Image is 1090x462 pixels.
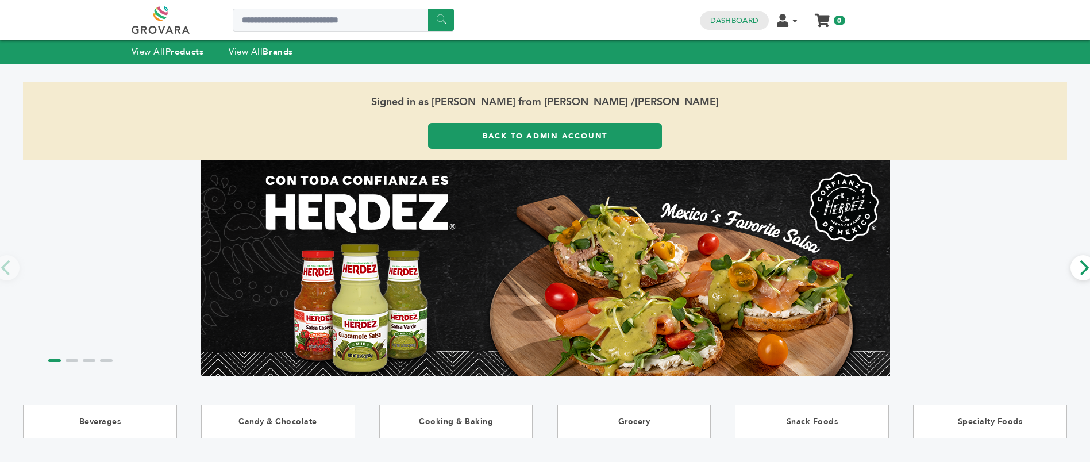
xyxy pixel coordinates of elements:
strong: Brands [263,46,292,57]
li: Page dot 3 [83,359,95,362]
a: My Cart [815,10,829,22]
span: 0 [834,16,845,25]
a: Specialty Foods [913,405,1067,438]
span: Signed in as [PERSON_NAME] from [PERSON_NAME] /[PERSON_NAME] [23,82,1067,123]
input: Search a product or brand... [233,9,454,32]
a: Candy & Chocolate [201,405,355,438]
a: View AllProducts [132,46,204,57]
a: Beverages [23,405,177,438]
a: Back to Admin Account [428,123,662,149]
a: Dashboard [710,16,758,26]
img: Marketplace Top Banner 1 [201,160,890,376]
li: Page dot 2 [66,359,78,362]
strong: Products [165,46,203,57]
a: View AllBrands [229,46,293,57]
a: Snack Foods [735,405,889,438]
li: Page dot 1 [48,359,61,362]
a: Cooking & Baking [379,405,533,438]
a: Grocery [557,405,711,438]
li: Page dot 4 [100,359,113,362]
